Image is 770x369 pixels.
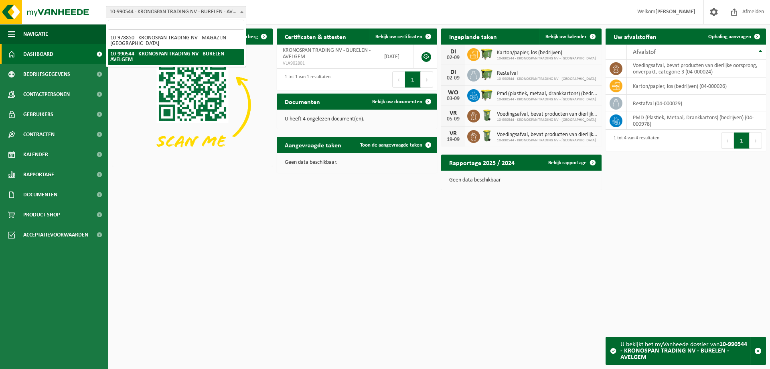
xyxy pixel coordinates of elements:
[23,64,70,84] span: Bedrijfsgegevens
[421,71,433,88] button: Next
[375,34,422,39] span: Bekijk uw certificaten
[23,165,54,185] span: Rapportage
[497,50,596,56] span: Karton/papier, los (bedrijven)
[610,132,659,149] div: 1 tot 4 van 4 resultaten
[445,130,461,137] div: VR
[497,70,596,77] span: Restafval
[23,205,60,225] span: Product Shop
[627,95,766,112] td: restafval (04-000029)
[655,9,695,15] strong: [PERSON_NAME]
[23,24,48,44] span: Navigatie
[366,94,436,110] a: Bekijk uw documenten
[445,110,461,116] div: VR
[354,137,436,153] a: Toon de aangevraagde taken
[620,337,750,365] div: U bekijkt het myVanheede dossier van
[108,49,244,65] li: 10-990544 - KRONOSPAN TRADING NV - BURELEN - AVELGEM
[283,47,371,60] span: KRONOSPAN TRADING NV - BURELEN - AVELGEM
[734,133,750,149] button: 1
[480,67,494,81] img: WB-1100-HPE-GN-50
[445,116,461,122] div: 05-09
[497,91,598,97] span: Pmd (plastiek, metaal, drankkartons) (bedrijven)
[23,104,53,124] span: Gebruikers
[23,124,55,145] span: Contracten
[750,133,762,149] button: Next
[405,71,421,88] button: 1
[23,84,70,104] span: Contactpersonen
[372,99,422,104] span: Bekijk uw documenten
[497,111,598,118] span: Voedingsafval, bevat producten van dierlijke oorsprong, onverpakt, categorie 3
[497,97,598,102] span: 10-990544 - KRONOSPAN TRADING NV - [GEOGRAPHIC_DATA]
[277,94,328,109] h2: Documenten
[445,55,461,61] div: 02-09
[480,47,494,61] img: WB-1100-HPE-GN-50
[277,29,354,44] h2: Certificaten & attesten
[285,160,429,165] p: Geen data beschikbaar.
[112,45,273,165] img: Download de VHEPlus App
[497,77,596,82] span: 10-990544 - KRONOSPAN TRADING NV - [GEOGRAPHIC_DATA]
[23,44,53,64] span: Dashboard
[620,341,747,361] strong: 10-990544 - KRONOSPAN TRADING NV - BURELEN - AVELGEM
[627,77,766,95] td: karton/papier, los (bedrijven) (04-000026)
[542,155,601,171] a: Bekijk rapportage
[445,69,461,75] div: DI
[23,185,57,205] span: Documenten
[360,143,422,148] span: Toon de aangevraagde taken
[497,132,598,138] span: Voedingsafval, bevat producten van dierlijke oorsprong, onverpakt, categorie 3
[281,71,330,88] div: 1 tot 1 van 1 resultaten
[445,49,461,55] div: DI
[445,90,461,96] div: WO
[702,29,765,45] a: Ophaling aanvragen
[108,33,244,49] li: 10-978850 - KRONOSPAN TRADING NV - MAGAZIJN - [GEOGRAPHIC_DATA]
[283,60,372,67] span: VLA902801
[23,145,48,165] span: Kalender
[445,96,461,102] div: 03-09
[627,112,766,130] td: PMD (Plastiek, Metaal, Drankkartons) (bedrijven) (04-000978)
[285,116,429,122] p: U heeft 4 ongelezen document(en).
[234,29,272,45] button: Verberg
[277,137,349,153] h2: Aangevraagde taken
[480,88,494,102] img: WB-1100-HPE-GN-50
[497,118,598,122] span: 10-990544 - KRONOSPAN TRADING NV - [GEOGRAPHIC_DATA]
[445,75,461,81] div: 02-09
[708,34,751,39] span: Ophaling aanvragen
[449,177,594,183] p: Geen data beschikbaar
[545,34,587,39] span: Bekijk uw kalender
[441,155,523,170] h2: Rapportage 2025 / 2024
[23,225,88,245] span: Acceptatievoorwaarden
[441,29,505,44] h2: Ingeplande taken
[240,34,258,39] span: Verberg
[369,29,436,45] a: Bekijk uw certificaten
[497,138,598,143] span: 10-990544 - KRONOSPAN TRADING NV - [GEOGRAPHIC_DATA]
[633,49,656,55] span: Afvalstof
[392,71,405,88] button: Previous
[627,60,766,77] td: voedingsafval, bevat producten van dierlijke oorsprong, onverpakt, categorie 3 (04-000024)
[539,29,601,45] a: Bekijk uw kalender
[497,56,596,61] span: 10-990544 - KRONOSPAN TRADING NV - [GEOGRAPHIC_DATA]
[480,129,494,143] img: WB-0140-HPE-GN-50
[445,137,461,143] div: 19-09
[721,133,734,149] button: Previous
[480,108,494,122] img: WB-0140-HPE-GN-50
[378,45,413,69] td: [DATE]
[606,29,665,44] h2: Uw afvalstoffen
[106,6,246,18] span: 10-990544 - KRONOSPAN TRADING NV - BURELEN - AVELGEM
